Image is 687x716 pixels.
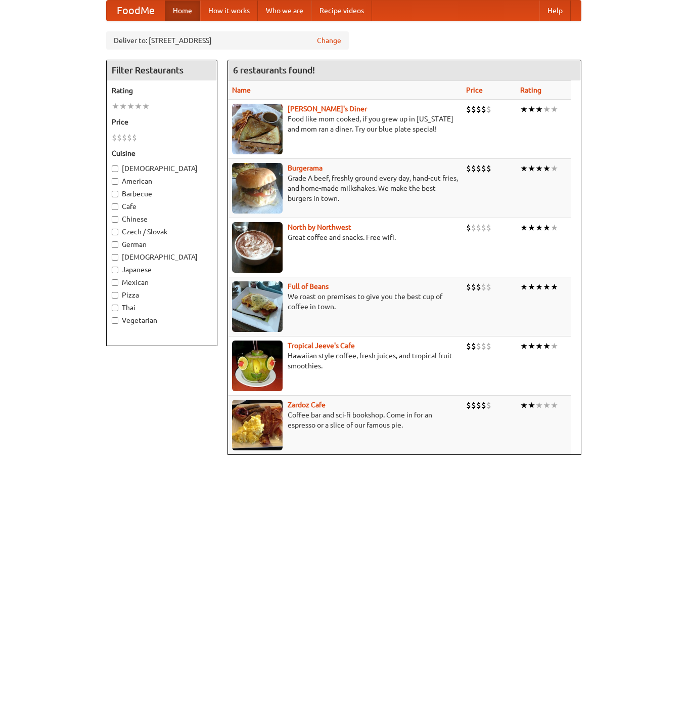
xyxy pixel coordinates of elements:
[127,132,132,143] li: $
[112,279,118,286] input: Mexican
[112,189,212,199] label: Barbecue
[528,341,535,352] li: ★
[528,222,535,233] li: ★
[117,132,122,143] li: $
[112,317,118,324] input: Vegetarian
[520,86,541,94] a: Rating
[288,105,367,113] a: [PERSON_NAME]'s Diner
[112,290,212,300] label: Pizza
[520,222,528,233] li: ★
[520,341,528,352] li: ★
[551,104,558,115] li: ★
[551,163,558,174] li: ★
[471,341,476,352] li: $
[543,222,551,233] li: ★
[112,148,212,158] h5: Cuisine
[288,164,323,172] a: Burgerama
[481,163,486,174] li: $
[112,239,212,249] label: German
[535,222,543,233] li: ★
[132,132,137,143] li: $
[466,222,471,233] li: $
[528,281,535,292] li: ★
[539,1,571,21] a: Help
[471,222,476,233] li: $
[232,410,458,430] p: Coffee bar and sci-fi bookshop. Come in for an espresso or a slice of our famous pie.
[112,178,118,185] input: American
[528,104,535,115] li: ★
[112,267,118,273] input: Japanese
[551,400,558,411] li: ★
[288,342,355,350] a: Tropical Jeeve's Cafe
[127,101,134,112] li: ★
[481,281,486,292] li: $
[112,214,212,224] label: Chinese
[112,241,118,248] input: German
[232,232,458,242] p: Great coffee and snacks. Free wifi.
[481,400,486,411] li: $
[119,101,127,112] li: ★
[466,281,471,292] li: $
[288,282,329,290] b: Full of Beans
[520,163,528,174] li: ★
[112,203,118,210] input: Cafe
[112,117,212,127] h5: Price
[476,341,481,352] li: $
[112,252,212,262] label: [DEMOGRAPHIC_DATA]
[165,1,200,21] a: Home
[486,281,491,292] li: $
[112,315,212,325] label: Vegetarian
[112,191,118,197] input: Barbecue
[476,163,481,174] li: $
[112,216,118,223] input: Chinese
[535,400,543,411] li: ★
[112,303,212,313] label: Thai
[232,400,283,450] img: zardoz.jpg
[233,65,315,75] ng-pluralize: 6 restaurants found!
[543,163,551,174] li: ★
[112,86,212,96] h5: Rating
[551,341,558,352] li: ★
[551,281,558,292] li: ★
[112,201,212,212] label: Cafe
[232,222,283,273] img: north.jpg
[112,292,118,299] input: Pizza
[486,104,491,115] li: $
[466,86,483,94] a: Price
[258,1,311,21] a: Who we are
[232,341,283,391] img: jeeves.jpg
[107,1,165,21] a: FoodMe
[471,281,476,292] li: $
[232,86,251,94] a: Name
[486,163,491,174] li: $
[486,222,491,233] li: $
[112,265,212,275] label: Japanese
[471,400,476,411] li: $
[551,222,558,233] li: ★
[134,101,142,112] li: ★
[476,104,481,115] li: $
[466,341,471,352] li: $
[232,291,458,312] p: We roast on premises to give you the best cup of coffee in town.
[543,281,551,292] li: ★
[476,281,481,292] li: $
[232,281,283,332] img: beans.jpg
[112,305,118,311] input: Thai
[528,400,535,411] li: ★
[112,163,212,174] label: [DEMOGRAPHIC_DATA]
[466,163,471,174] li: $
[520,104,528,115] li: ★
[528,163,535,174] li: ★
[122,132,127,143] li: $
[543,341,551,352] li: ★
[520,400,528,411] li: ★
[232,163,283,214] img: burgerama.jpg
[535,281,543,292] li: ★
[486,341,491,352] li: $
[311,1,372,21] a: Recipe videos
[142,101,150,112] li: ★
[112,101,119,112] li: ★
[232,351,458,371] p: Hawaiian style coffee, fresh juices, and tropical fruit smoothies.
